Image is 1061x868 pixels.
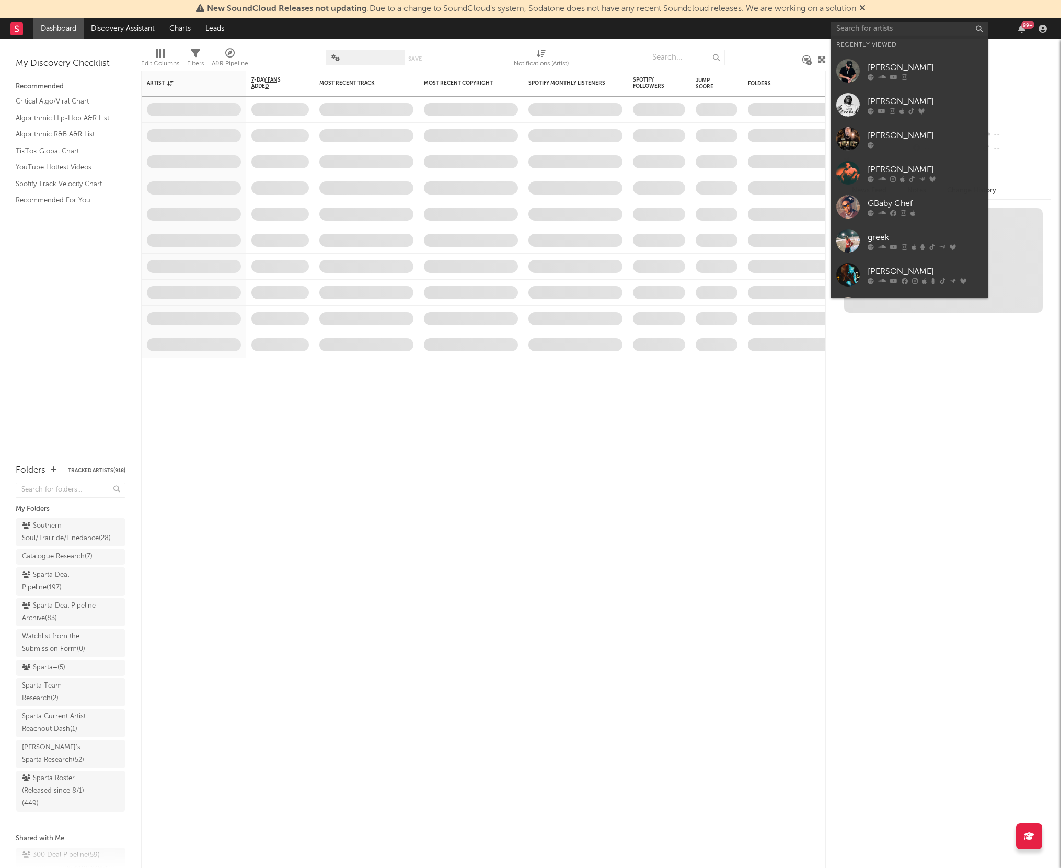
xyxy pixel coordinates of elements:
a: Supa King [831,292,988,326]
a: TikTok Global Chart [16,145,115,157]
div: [PERSON_NAME] [868,129,983,142]
a: Watchlist from the Submission Form(0) [16,629,125,657]
button: Tracked Artists(918) [68,468,125,473]
a: [PERSON_NAME]'s Sparta Research(52) [16,740,125,768]
div: Shared with Me [16,832,125,845]
div: 99 + [1021,21,1034,29]
div: Folders [748,81,826,87]
div: Southern Soul/Trailride/Linedance ( 28 ) [22,520,111,545]
div: My Discovery Checklist [16,58,125,70]
input: Search... [647,50,725,65]
div: Sparta Current Artist Reachout Dash ( 1 ) [22,711,96,736]
div: Watchlist from the Submission Form ( 0 ) [22,631,96,656]
div: greek [868,231,983,244]
button: 99+ [1018,25,1025,33]
div: My Folders [16,503,125,516]
a: Discovery Assistant [84,18,162,39]
div: [PERSON_NAME] [868,265,983,278]
div: 300 Deal Pipeline ( 59 ) [22,849,100,862]
div: Notifications (Artist) [514,58,569,70]
div: Spotify Monthly Listeners [528,80,607,86]
div: Edit Columns [141,44,179,75]
a: Sparta Current Artist Reachout Dash(1) [16,709,125,737]
a: Algorithmic Hip-Hop A&R List [16,112,115,124]
div: [PERSON_NAME] [868,95,983,108]
div: [PERSON_NAME]'s Sparta Research ( 52 ) [22,741,96,767]
button: Save [408,56,422,62]
div: Spotify Followers [633,77,670,89]
div: Folders [16,464,45,477]
input: Search for artists [831,22,988,36]
a: [PERSON_NAME] [831,122,988,156]
div: A&R Pipeline [212,58,248,70]
a: greek [831,224,988,258]
div: Sparta Team Research ( 2 ) [22,680,96,705]
a: Southern Soul/Trailride/Linedance(28) [16,518,125,546]
div: Sparta Deal Pipeline ( 197 ) [22,569,96,594]
div: [PERSON_NAME] [868,61,983,74]
div: Edit Columns [141,58,179,70]
span: : Due to a change to SoundCloud's system, Sodatone does not have any recent Soundcloud releases. ... [207,5,856,13]
div: Recommended [16,81,125,93]
a: [PERSON_NAME] [831,54,988,88]
div: Sparta Deal Pipeline Archive ( 83 ) [22,600,96,625]
div: Sparta+ ( 5 ) [22,661,65,674]
a: Recommended For You [16,195,115,206]
div: -- [981,142,1051,155]
div: [PERSON_NAME] [868,163,983,176]
span: Dismiss [859,5,866,13]
a: Algorithmic R&B A&R List [16,129,115,140]
div: Filters [187,44,204,75]
div: Most Recent Track [319,80,398,86]
div: A&R Pipeline [212,44,248,75]
a: GBaby Chef [831,190,988,224]
a: Leads [198,18,232,39]
a: Sparta+(5) [16,660,125,676]
a: [PERSON_NAME] [831,88,988,122]
div: Notifications (Artist) [514,44,569,75]
div: Artist [147,80,225,86]
a: Spotify Track Velocity Chart [16,178,115,190]
div: GBaby Chef [868,197,983,210]
a: Sparta Roster (Released since 8/1)(449) [16,771,125,812]
a: [PERSON_NAME] [831,258,988,292]
span: New SoundCloud Releases not updating [207,5,367,13]
a: [PERSON_NAME] [831,156,988,190]
a: Dashboard [33,18,84,39]
a: Sparta Deal Pipeline Archive(83) [16,598,125,626]
a: Critical Algo/Viral Chart [16,96,115,107]
a: Catalogue Research(7) [16,549,125,565]
span: 7-Day Fans Added [251,77,293,89]
div: Catalogue Research ( 7 ) [22,551,93,563]
a: Charts [162,18,198,39]
a: YouTube Hottest Videos [16,162,115,173]
div: Filters [187,58,204,70]
a: Sparta Deal Pipeline(197) [16,567,125,596]
div: Most Recent Copyright [424,80,502,86]
div: -- [981,128,1051,142]
div: Sparta Roster (Released since 8/1) ( 449 ) [22,772,96,810]
a: Sparta Team Research(2) [16,678,125,706]
div: Recently Viewed [836,39,983,51]
div: Jump Score [696,77,722,90]
input: Search for folders... [16,483,125,498]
